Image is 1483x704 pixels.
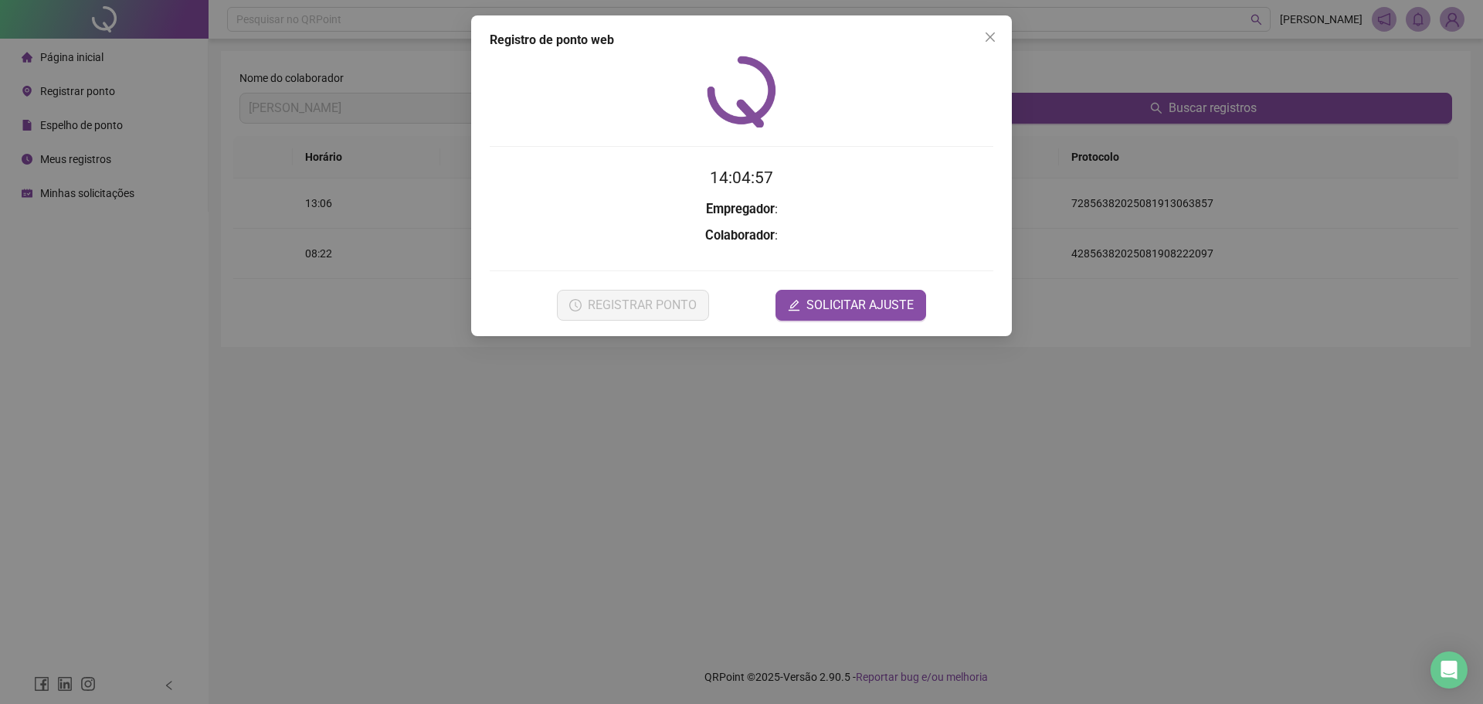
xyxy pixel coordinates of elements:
strong: Empregador [706,202,775,216]
span: SOLICITAR AJUSTE [806,296,914,315]
button: Close [978,25,1003,49]
img: QRPoint [707,56,776,128]
button: REGISTRAR PONTO [557,290,709,321]
div: Registro de ponto web [490,31,993,49]
time: 14:04:57 [710,168,773,187]
button: editSOLICITAR AJUSTE [775,290,926,321]
strong: Colaborador [705,228,775,243]
h3: : [490,199,993,219]
span: close [984,31,996,43]
span: edit [788,299,800,311]
h3: : [490,226,993,246]
div: Open Intercom Messenger [1430,651,1468,689]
